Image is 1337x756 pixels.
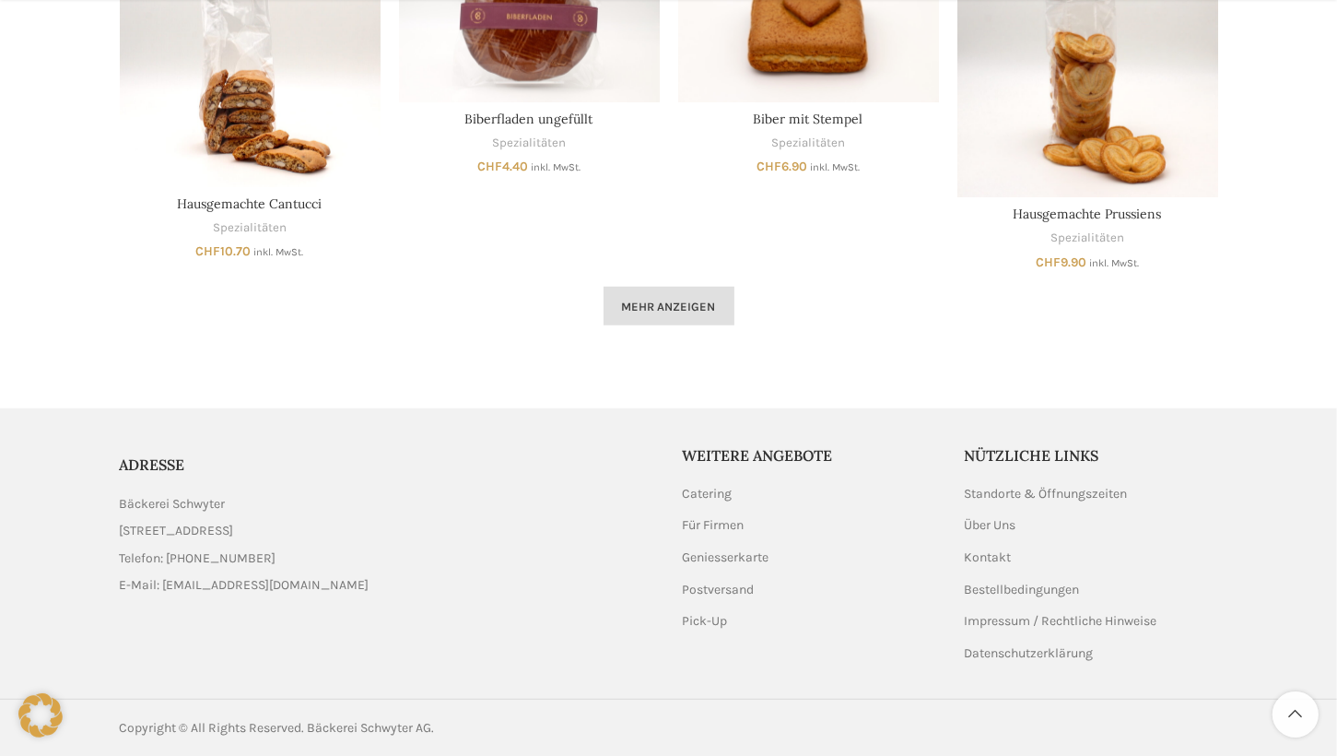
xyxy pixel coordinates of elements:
[771,135,845,152] a: Spezialitäten
[120,455,185,474] span: ADRESSE
[492,135,566,152] a: Spezialitäten
[1050,230,1124,247] a: Spezialitäten
[964,485,1129,503] a: Standorte & Öffnungszeiten
[120,718,660,738] div: Copyright © All Rights Reserved. Bäckerei Schwyter AG.
[1272,691,1319,738] a: Scroll to top button
[683,485,734,503] a: Catering
[120,494,226,514] span: Bäckerei Schwyter
[622,300,716,314] span: Mehr anzeigen
[120,549,655,569] a: List item link
[756,159,781,174] span: CHF
[756,159,807,174] bdi: 6.90
[477,159,502,174] span: CHF
[683,516,746,535] a: Für Firmen
[964,516,1017,535] a: Über Uns
[178,195,323,212] a: Hausgemachte Cantucci
[964,581,1081,599] a: Bestellbedingungen
[683,581,756,599] a: Postversand
[964,445,1218,466] h5: Nützliche Links
[254,246,304,258] small: inkl. MwSt.
[196,243,252,259] bdi: 10.70
[810,161,860,173] small: inkl. MwSt.
[196,243,221,259] span: CHF
[964,612,1158,631] a: Impressum / Rechtliche Hinweise
[964,644,1095,663] a: Datenschutzerklärung
[754,111,863,127] a: Biber mit Stempel
[531,161,581,173] small: inkl. MwSt.
[1089,257,1139,269] small: inkl. MwSt.
[683,445,937,466] h5: Weitere Angebote
[1014,206,1162,222] a: Hausgemachte Prussiens
[1036,254,1086,270] bdi: 9.90
[1036,254,1061,270] span: CHF
[604,287,734,325] a: Mehr anzeigen
[120,575,369,596] span: E-Mail: [EMAIL_ADDRESS][DOMAIN_NAME]
[683,549,771,567] a: Geniesserkarte
[465,111,593,127] a: Biberfladen ungefüllt
[964,549,1013,567] a: Kontakt
[683,612,730,631] a: Pick-Up
[213,219,287,237] a: Spezialitäten
[477,159,528,174] bdi: 4.40
[120,521,234,541] span: [STREET_ADDRESS]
